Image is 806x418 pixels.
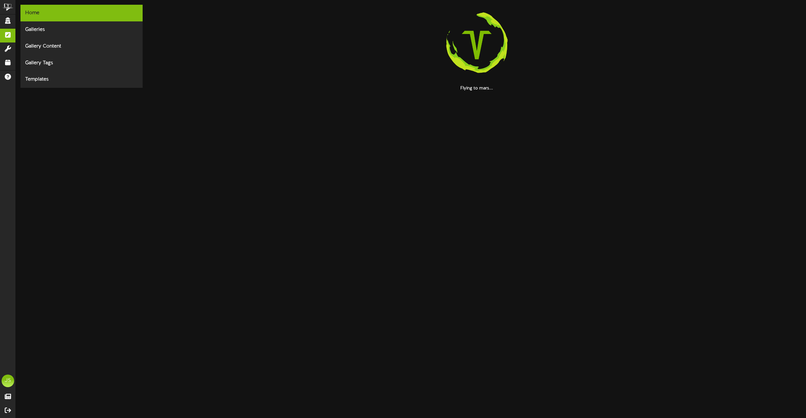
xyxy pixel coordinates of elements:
div: Gallery Content [20,38,143,55]
strong: Flying to mars... [460,86,493,91]
div: Gallery Tags [20,55,143,71]
img: loading-spinner-3.png [436,5,517,85]
div: Home [20,5,143,21]
div: Galleries [20,21,143,38]
div: Templates [20,71,143,88]
div: JS [2,375,14,387]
